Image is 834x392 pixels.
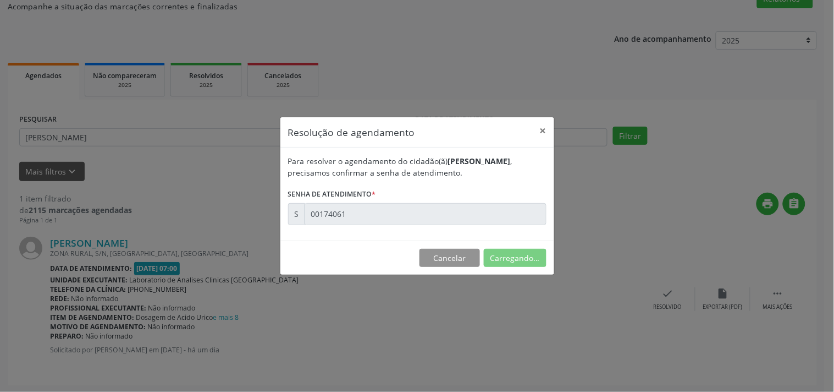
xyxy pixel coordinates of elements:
label: Senha de atendimento [288,186,376,203]
div: Para resolver o agendamento do cidadão(ã) , precisamos confirmar a senha de atendimento. [288,155,546,178]
button: Close [532,117,554,144]
button: Cancelar [419,249,480,268]
div: S [288,203,305,225]
b: [PERSON_NAME] [448,156,511,166]
h5: Resolução de agendamento [288,125,415,139]
button: Carregando... [484,249,546,268]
